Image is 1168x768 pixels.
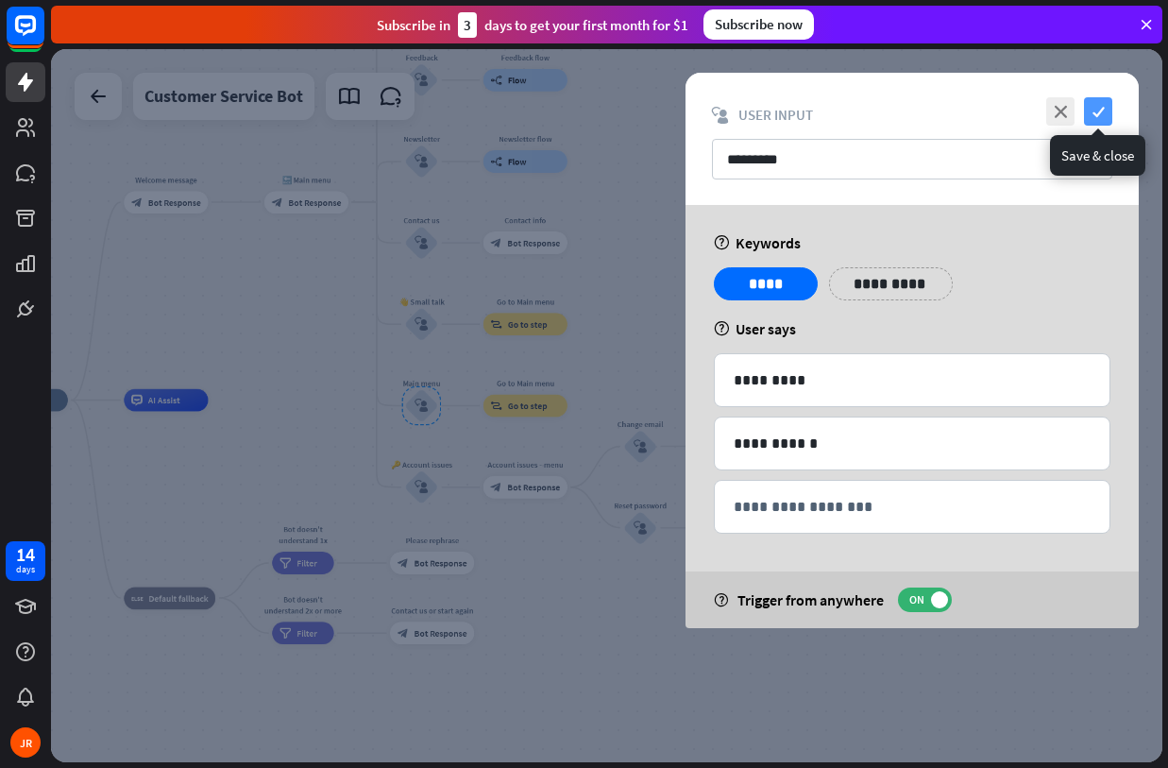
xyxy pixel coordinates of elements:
i: help [714,321,730,336]
div: JR [10,727,41,758]
i: check [1084,97,1112,126]
div: Keywords [714,233,1110,252]
span: User Input [738,106,813,124]
div: 14 [16,546,35,563]
div: days [16,563,35,576]
div: Subscribe now [703,9,814,40]
button: Open LiveChat chat widget [15,8,72,64]
i: close [1046,97,1075,126]
i: block_user_input [712,107,729,124]
div: User says [714,319,1110,338]
div: 3 [458,12,477,38]
i: help [714,235,730,250]
span: Trigger from anywhere [737,590,884,609]
i: help [714,593,728,607]
span: ON [902,592,931,607]
a: 14 days [6,541,45,581]
div: Subscribe in days to get your first month for $1 [377,12,688,38]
